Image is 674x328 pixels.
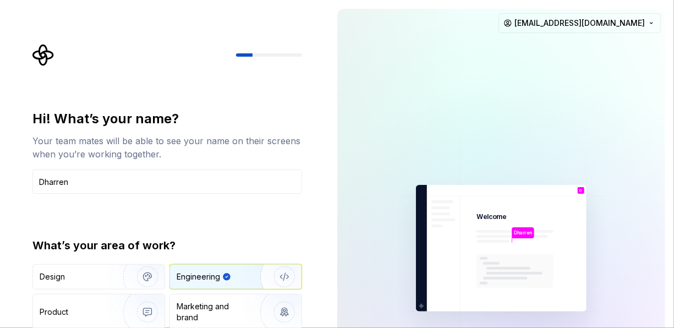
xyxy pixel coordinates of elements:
[514,229,532,236] p: Dharren
[32,134,302,161] div: Your team mates will be able to see your name on their screens when you’re working together.
[32,238,302,253] div: What’s your area of work?
[476,212,507,221] p: Welcome
[40,307,68,318] div: Product
[498,13,661,33] button: [EMAIL_ADDRESS][DOMAIN_NAME]
[177,271,220,282] div: Engineering
[32,110,302,128] div: Hi! What’s your name?
[40,271,65,282] div: Design
[514,18,645,29] span: [EMAIL_ADDRESS][DOMAIN_NAME]
[580,189,583,192] p: D
[32,44,54,66] svg: Supernova Logo
[32,170,302,194] input: Han Solo
[177,301,251,323] div: Marketing and brand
